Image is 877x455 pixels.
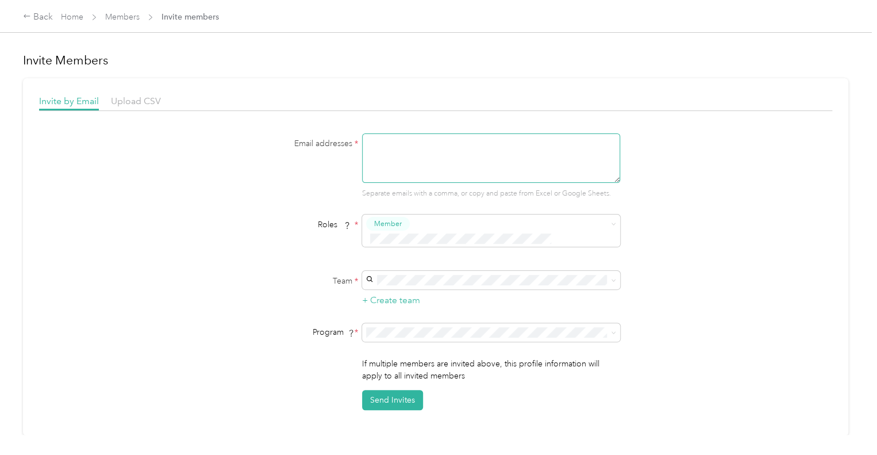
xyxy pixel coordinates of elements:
[214,326,358,338] div: Program
[214,275,358,287] label: Team
[362,390,423,410] button: Send Invites
[214,137,358,150] label: Email addresses
[813,391,877,455] iframe: Everlance-gr Chat Button Frame
[39,95,99,106] span: Invite by Email
[23,52,848,68] h1: Invite Members
[111,95,161,106] span: Upload CSV
[374,219,402,229] span: Member
[366,217,410,231] button: Member
[362,358,620,382] p: If multiple members are invited above, this profile information will apply to all invited members
[362,293,420,308] button: + Create team
[362,189,620,199] p: Separate emails with a comma, or copy and paste from Excel or Google Sheets.
[314,216,355,234] span: Roles
[105,12,140,22] a: Members
[161,11,219,23] span: Invite members
[23,10,53,24] div: Back
[61,12,83,22] a: Home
